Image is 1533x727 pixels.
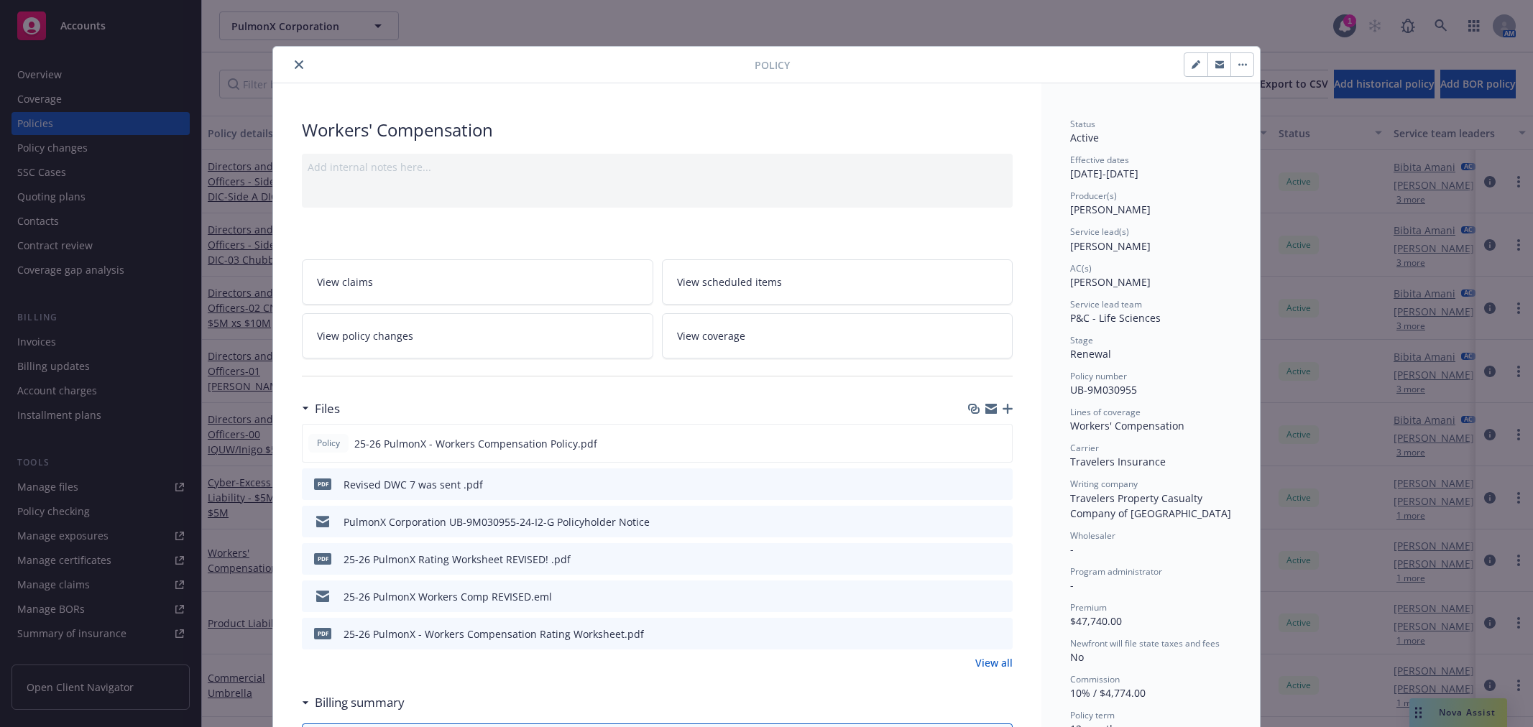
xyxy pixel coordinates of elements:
[993,436,1006,451] button: preview file
[354,436,597,451] span: 25-26 PulmonX - Workers Compensation Policy.pdf
[1070,709,1115,721] span: Policy term
[971,552,982,567] button: download file
[315,693,405,712] h3: Billing summary
[317,328,413,343] span: View policy changes
[302,693,405,712] div: Billing summary
[1070,154,1129,166] span: Effective dates
[994,552,1007,567] button: preview file
[971,514,982,529] button: download file
[1070,311,1161,325] span: P&C - Life Sciences
[1070,239,1151,253] span: [PERSON_NAME]
[302,313,653,358] a: View policy changes
[1070,478,1138,490] span: Writing company
[1070,418,1231,433] div: Workers' Compensation
[317,274,373,290] span: View claims
[1070,383,1137,397] span: UB-9M030955
[308,159,1007,175] div: Add internal notes here...
[344,552,571,567] div: 25-26 PulmonX Rating Worksheet REVISED! .pdf
[994,589,1007,604] button: preview file
[302,259,653,305] a: View claims
[1070,673,1120,685] span: Commission
[1070,542,1074,556] span: -
[1070,118,1095,130] span: Status
[1070,347,1111,361] span: Renewal
[662,313,1013,358] a: View coverage
[290,56,308,73] button: close
[971,477,982,492] button: download file
[344,514,650,529] div: PulmonX Corporation UB-9M030955-24-I2-G Policyholder Notice
[302,118,1013,142] div: Workers' Compensation
[314,437,343,450] span: Policy
[1070,650,1084,664] span: No
[1070,406,1141,418] span: Lines of coverage
[1070,686,1146,700] span: 10% / $4,774.00
[315,399,340,418] h3: Files
[302,399,340,418] div: Files
[1070,442,1099,454] span: Carrier
[344,589,552,604] div: 25-26 PulmonX Workers Comp REVISED.eml
[994,477,1007,492] button: preview file
[1070,190,1117,202] span: Producer(s)
[314,553,331,564] span: pdf
[677,274,782,290] span: View scheduled items
[994,626,1007,642] button: preview file
[1070,529,1115,542] span: Wholesaler
[1070,455,1166,468] span: Travelers Insurance
[755,57,790,73] span: Policy
[971,626,982,642] button: download file
[994,514,1007,529] button: preview file
[971,589,982,604] button: download file
[1070,154,1231,181] div: [DATE] - [DATE]
[344,626,644,642] div: 25-26 PulmonX - Workers Compensation Rating Worksheet.pdf
[1070,262,1092,274] span: AC(s)
[1070,131,1099,144] span: Active
[662,259,1013,305] a: View scheduled items
[1070,370,1127,382] span: Policy number
[975,655,1013,670] a: View all
[344,477,483,492] div: Revised DWC 7 was sent .pdf
[1070,275,1151,289] span: [PERSON_NAME]
[314,628,331,639] span: pdf
[1070,226,1129,238] span: Service lead(s)
[1070,637,1220,649] span: Newfront will file state taxes and fees
[1070,203,1151,216] span: [PERSON_NAME]
[1070,601,1107,613] span: Premium
[970,436,982,451] button: download file
[1070,578,1074,592] span: -
[1070,491,1231,520] span: Travelers Property Casualty Company of [GEOGRAPHIC_DATA]
[1070,298,1142,310] span: Service lead team
[314,478,331,489] span: pdf
[1070,614,1122,628] span: $47,740.00
[1070,565,1162,578] span: Program administrator
[677,328,745,343] span: View coverage
[1070,334,1093,346] span: Stage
